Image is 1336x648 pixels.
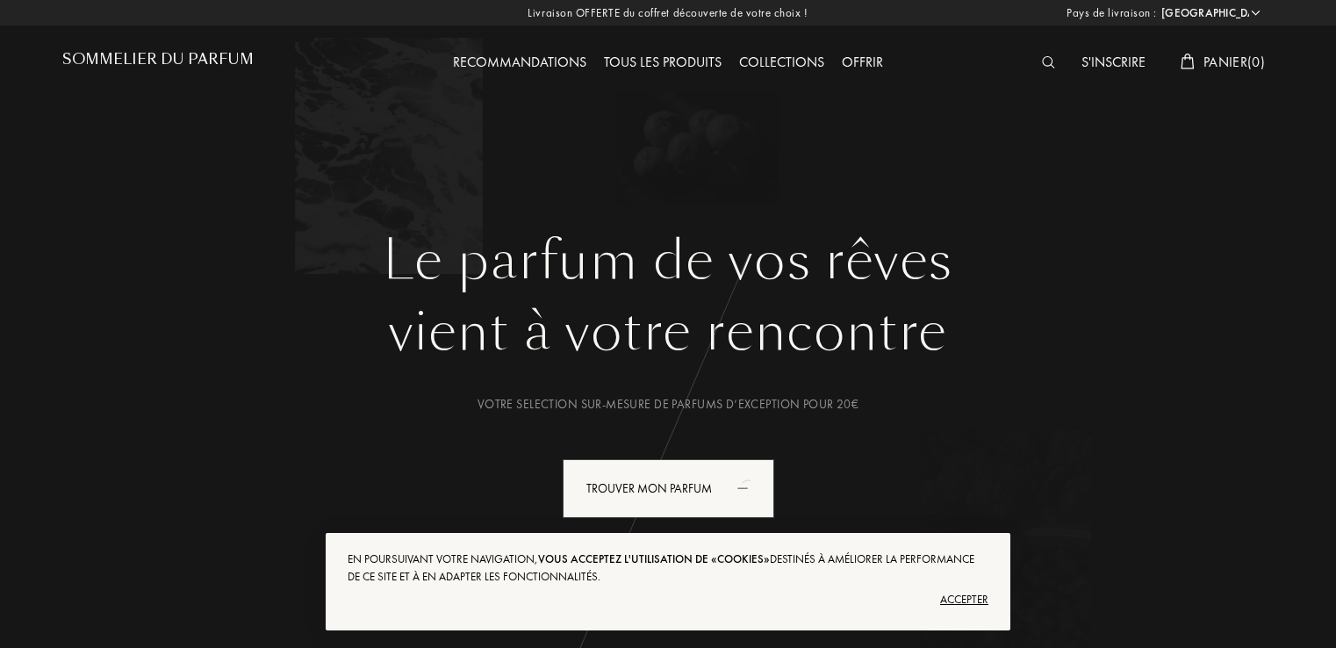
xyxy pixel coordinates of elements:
h1: Sommelier du Parfum [62,51,254,68]
h1: Le parfum de vos rêves [75,229,1261,292]
img: search_icn_white.svg [1042,56,1055,68]
a: Tous les produits [595,53,730,71]
div: animation [731,470,766,505]
a: Offrir [833,53,892,71]
div: Tous les produits [595,52,730,75]
div: Collections [730,52,833,75]
div: Recommandations [444,52,595,75]
img: cart_white.svg [1181,54,1195,69]
div: S'inscrire [1073,52,1154,75]
div: Votre selection sur-mesure de parfums d’exception pour 20€ [75,395,1261,414]
span: Pays de livraison : [1067,4,1157,22]
div: vient à votre rencontre [75,292,1261,371]
a: Collections [730,53,833,71]
a: Recommandations [444,53,595,71]
a: Trouver mon parfumanimation [549,459,787,518]
span: Panier ( 0 ) [1203,53,1265,71]
div: Accepter [348,586,988,614]
div: Offrir [833,52,892,75]
span: vous acceptez l'utilisation de «cookies» [538,551,770,566]
div: Trouver mon parfum [563,459,774,518]
a: S'inscrire [1073,53,1154,71]
div: En poursuivant votre navigation, destinés à améliorer la performance de ce site et à en adapter l... [348,551,988,586]
a: Sommelier du Parfum [62,51,254,75]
